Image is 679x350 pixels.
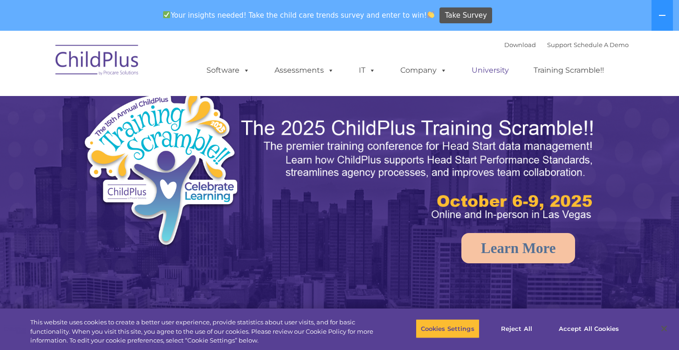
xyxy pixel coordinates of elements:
span: Your insights needed! Take the child care trends survey and enter to win! [159,6,439,24]
a: Company [391,61,456,80]
div: This website uses cookies to create a better user experience, provide statistics about user visit... [30,318,373,345]
font: | [504,41,629,48]
span: Take Survey [445,7,487,24]
a: Training Scramble!! [524,61,613,80]
a: Assessments [265,61,343,80]
button: Close [654,318,674,339]
a: Take Survey [439,7,492,24]
a: Software [197,61,259,80]
a: IT [350,61,385,80]
a: University [462,61,518,80]
a: Support [547,41,572,48]
img: 👏 [427,11,434,18]
a: Learn More [461,233,575,263]
button: Reject All [487,319,546,338]
a: Schedule A Demo [574,41,629,48]
button: Accept All Cookies [554,319,624,338]
img: ChildPlus by Procare Solutions [51,38,144,85]
span: Phone number [130,100,169,107]
button: Cookies Settings [416,319,480,338]
span: Last name [130,62,158,69]
img: ✅ [163,11,170,18]
a: Download [504,41,536,48]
